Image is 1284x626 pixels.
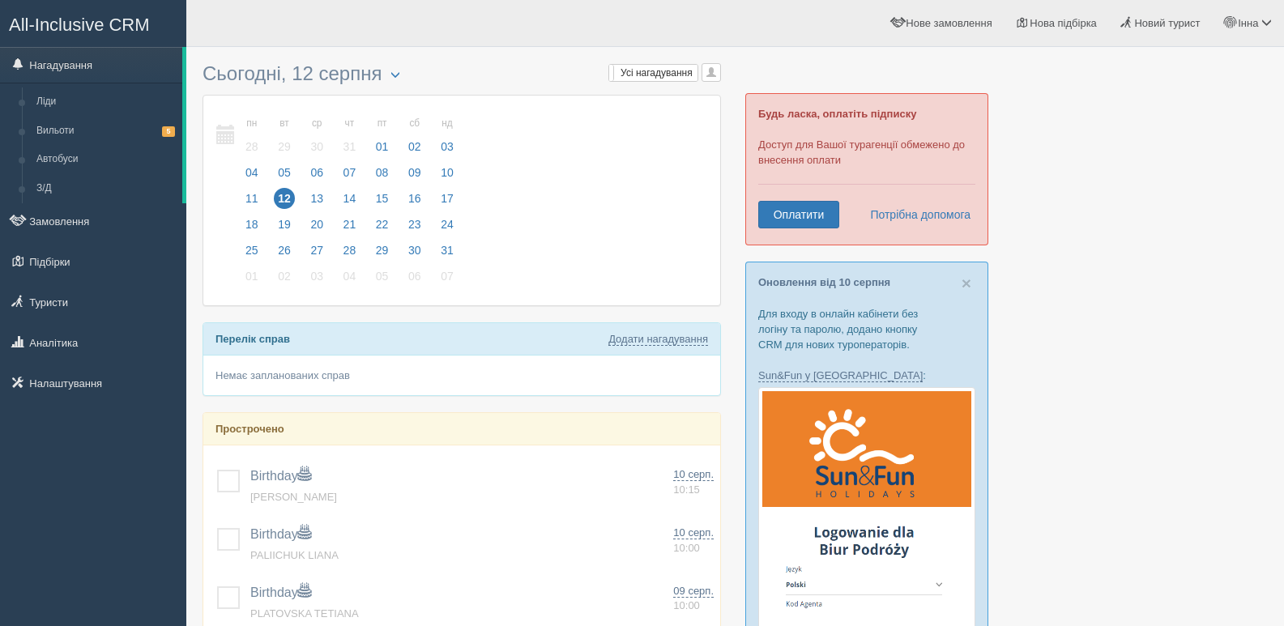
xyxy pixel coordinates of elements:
[399,164,430,190] a: 09
[237,215,267,241] a: 18
[399,241,430,267] a: 30
[162,126,175,137] span: 5
[1238,17,1258,29] span: Інна
[437,266,458,287] span: 07
[250,586,311,599] a: Birthday
[432,164,459,190] a: 10
[241,266,262,287] span: 01
[745,93,988,245] div: Доступ для Вашої турагенції обмежено до внесення оплати
[306,214,327,235] span: 20
[301,190,332,215] a: 13
[906,17,992,29] span: Нове замовлення
[367,164,398,190] a: 08
[237,241,267,267] a: 25
[367,241,398,267] a: 29
[335,267,365,293] a: 04
[404,266,425,287] span: 06
[758,306,975,352] p: Для входу в онлайн кабінети без логіну та паролю, додано кнопку CRM для нових туроператорів.
[29,145,182,174] a: Автобуси
[237,190,267,215] a: 11
[673,526,714,556] a: 10 серп. 10:00
[758,108,916,120] b: Будь ласка, оплатіть підписку
[372,117,393,130] small: пт
[274,188,295,209] span: 12
[301,241,332,267] a: 27
[269,164,300,190] a: 05
[758,369,923,382] a: Sun&Fun у [GEOGRAPHIC_DATA]
[367,108,398,164] a: пт 01
[437,136,458,157] span: 03
[335,215,365,241] a: 21
[269,108,300,164] a: вт 29
[437,117,458,130] small: нд
[758,368,975,383] p: :
[673,467,714,497] a: 10 серп. 10:15
[432,215,459,241] a: 24
[860,201,971,228] a: Потрібна допомога
[437,214,458,235] span: 24
[274,214,295,235] span: 19
[432,108,459,164] a: нд 03
[367,215,398,241] a: 22
[215,423,284,435] b: Прострочено
[367,190,398,215] a: 15
[306,162,327,183] span: 06
[399,215,430,241] a: 23
[673,599,700,611] span: 10:00
[621,67,693,79] span: Усі нагадування
[335,164,365,190] a: 07
[372,136,393,157] span: 01
[250,607,359,620] a: PLATOVSKA TETIANA
[335,190,365,215] a: 14
[404,188,425,209] span: 16
[301,215,332,241] a: 20
[372,188,393,209] span: 15
[404,162,425,183] span: 09
[399,267,430,293] a: 06
[1030,17,1097,29] span: Нова підбірка
[306,240,327,261] span: 27
[250,549,339,561] a: PALIICHUK LIANA
[399,190,430,215] a: 16
[269,241,300,267] a: 26
[339,162,360,183] span: 07
[339,266,360,287] span: 04
[203,63,721,87] h3: Сьогодні, 12 серпня
[404,214,425,235] span: 23
[306,136,327,157] span: 30
[274,240,295,261] span: 26
[306,117,327,130] small: ср
[339,117,360,130] small: чт
[437,240,458,261] span: 31
[29,174,182,203] a: З/Д
[437,188,458,209] span: 17
[673,584,714,614] a: 09 серп. 10:00
[269,215,300,241] a: 19
[274,136,295,157] span: 29
[758,201,839,228] a: Оплатити
[339,214,360,235] span: 21
[306,188,327,209] span: 13
[269,267,300,293] a: 02
[339,188,360,209] span: 14
[301,267,332,293] a: 03
[372,266,393,287] span: 05
[203,356,720,395] div: Немає запланованих справ
[673,468,714,481] span: 10 серп.
[339,240,360,261] span: 28
[9,15,150,35] span: All-Inclusive CRM
[250,491,337,503] span: [PERSON_NAME]
[250,469,311,483] a: Birthday
[962,274,971,292] span: ×
[335,241,365,267] a: 28
[367,267,398,293] a: 05
[432,190,459,215] a: 17
[215,333,290,345] b: Перелік справ
[673,542,700,554] span: 10:00
[237,108,267,164] a: пн 28
[241,188,262,209] span: 11
[241,240,262,261] span: 25
[372,240,393,261] span: 29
